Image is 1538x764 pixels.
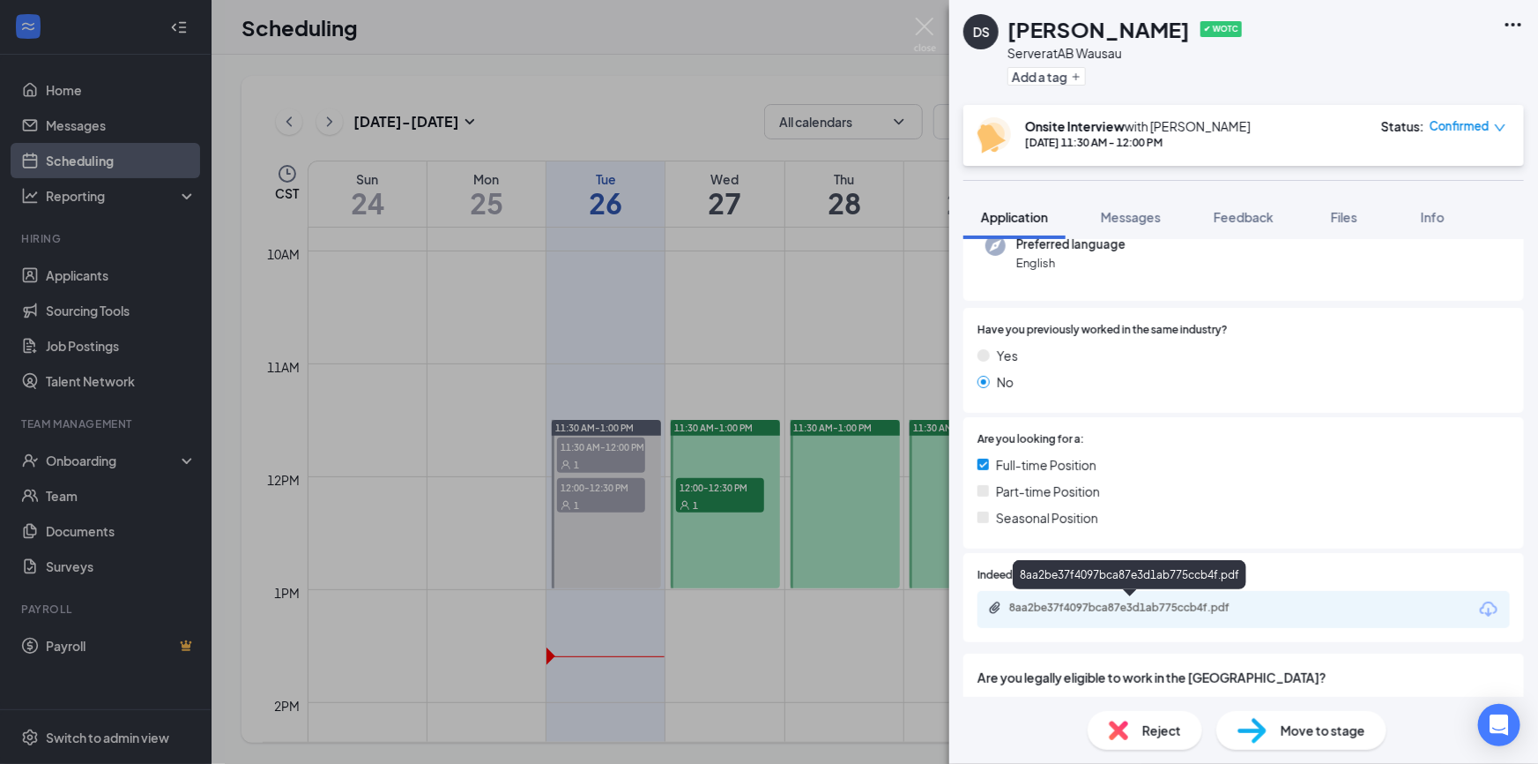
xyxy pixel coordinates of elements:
span: No [997,372,1014,392]
a: Paperclip8aa2be37f4097bca87e3d1ab775ccb4f.pdf [988,601,1274,618]
b: Onsite Interview [1025,118,1125,134]
span: Part-time Position [996,482,1100,501]
svg: Paperclip [988,601,1002,615]
div: Server at AB Wausau [1007,44,1242,62]
span: English [1016,254,1126,272]
span: Seasonal Position [996,508,1098,528]
span: down [1494,122,1506,134]
span: Info [1421,209,1445,225]
span: Messages [1101,209,1161,225]
span: Reject [1142,721,1181,740]
span: Feedback [1214,209,1274,225]
svg: Ellipses [1503,14,1524,35]
span: Preferred language [1016,236,1126,253]
h1: [PERSON_NAME] [1007,14,1190,44]
span: Confirmed [1430,117,1490,135]
span: Application [981,209,1048,225]
span: Move to stage [1281,721,1365,740]
span: ✔ WOTC [1200,21,1242,37]
svg: Download [1478,599,1499,620]
span: Full-time Position [996,455,1096,475]
span: Are you looking for a: [977,431,1084,448]
span: yes (Correct) [996,694,1072,714]
button: PlusAdd a tag [1007,67,1086,86]
div: Open Intercom Messenger [1478,704,1520,746]
span: Files [1331,209,1357,225]
svg: Plus [1071,71,1081,82]
div: Status : [1381,117,1424,135]
div: with [PERSON_NAME] [1025,117,1251,135]
span: Indeed Resume [977,567,1055,584]
div: [DATE] 11:30 AM - 12:00 PM [1025,135,1251,150]
div: DS [973,23,990,41]
span: Have you previously worked in the same industry? [977,322,1228,339]
div: 8aa2be37f4097bca87e3d1ab775ccb4f.pdf [1009,601,1256,615]
span: Yes [997,346,1018,365]
span: Are you legally eligible to work in the [GEOGRAPHIC_DATA]? [977,668,1510,687]
div: 8aa2be37f4097bca87e3d1ab775ccb4f.pdf [1013,560,1246,589]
